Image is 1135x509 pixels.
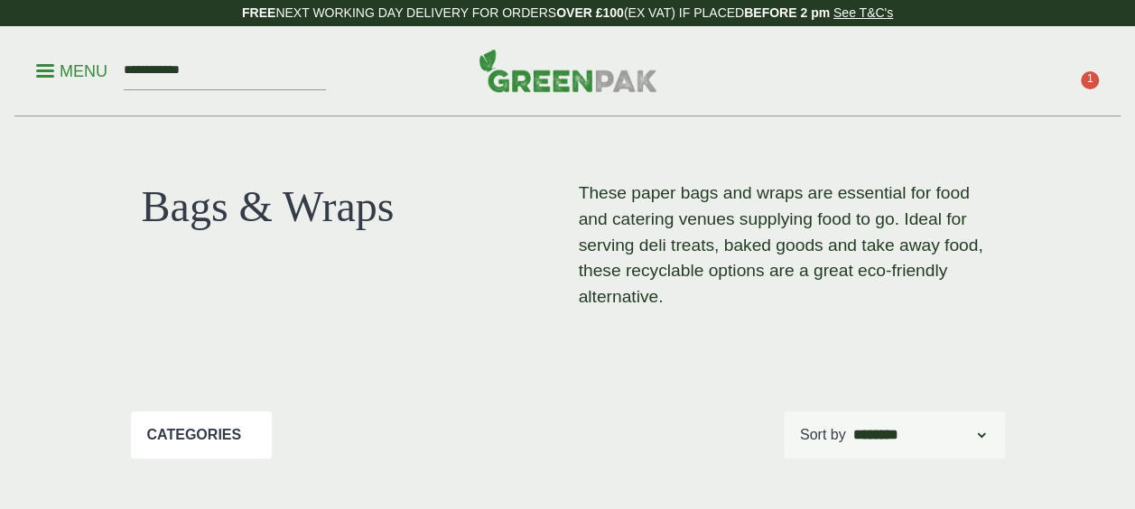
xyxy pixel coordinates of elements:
[579,180,994,310] p: These paper bags and wraps are essential for food and catering venues supplying food to go. Ideal...
[147,424,242,446] p: Categories
[36,60,107,82] p: Menu
[1081,71,1099,89] span: 1
[744,5,830,20] strong: BEFORE 2 pm
[850,424,989,446] select: Shop order
[479,49,657,92] img: GreenPak Supplies
[36,60,107,79] a: Menu
[556,5,624,20] strong: OVER £100
[800,424,846,446] p: Sort by
[242,5,275,20] strong: FREE
[142,180,557,233] h1: Bags & Wraps
[833,5,893,20] a: See T&C's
